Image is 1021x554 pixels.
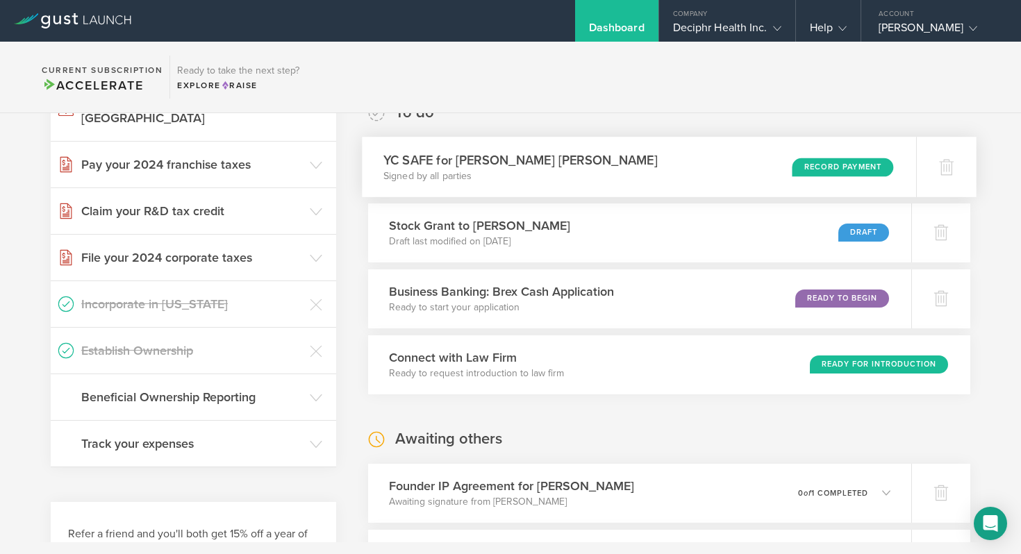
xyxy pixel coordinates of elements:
div: Draft [838,224,889,242]
span: Accelerate [42,78,143,93]
div: Connect with Law FirmReady to request introduction to law firmReady for Introduction [368,335,970,394]
div: Ready to take the next step?ExploreRaise [169,56,306,99]
h3: Incorporate in [US_STATE] [81,295,303,313]
h3: Establish Ownership [81,342,303,360]
h3: Stock Grant to [PERSON_NAME] [389,217,570,235]
div: Ready to Begin [795,289,889,308]
p: Draft last modified on [DATE] [389,235,570,249]
div: Help [810,21,847,42]
h3: Track your expenses [81,435,303,453]
div: Stock Grant to [PERSON_NAME]Draft last modified on [DATE]Draft [368,203,911,262]
h2: Awaiting others [395,429,502,449]
h3: Pay your 2024 franchise taxes [81,156,303,174]
h3: Business Banking: Brex Cash Application [389,283,614,301]
div: Business Banking: Brex Cash ApplicationReady to start your applicationReady to Begin [368,269,911,328]
h2: To do [395,103,434,123]
p: Ready to request introduction to law firm [389,367,564,380]
div: Deciphr Health Inc. [673,21,781,42]
p: Ready to start your application [389,301,614,314]
p: 0 1 completed [798,489,868,497]
div: YC SAFE for [PERSON_NAME] [PERSON_NAME]Signed by all partiesRecord Payment [362,137,916,197]
h3: Beneficial Ownership Reporting [81,388,303,406]
div: [PERSON_NAME] [879,21,997,42]
div: Ready for Introduction [810,355,948,373]
h3: Founder IP Agreement for [PERSON_NAME] [389,477,634,495]
span: Raise [221,81,258,90]
h3: Claim your R&D tax credit [81,202,303,220]
div: Dashboard [589,21,645,42]
p: Awaiting signature from [PERSON_NAME] [389,495,634,509]
h3: File your 2024 corporate taxes [81,249,303,267]
h3: Ready to take the next step? [177,66,299,76]
h3: Connect with Law Firm [389,349,564,367]
div: Open Intercom Messenger [974,507,1007,540]
h3: YC SAFE for [PERSON_NAME] [PERSON_NAME] [383,151,658,169]
h2: Current Subscription [42,66,163,74]
div: Explore [177,79,299,92]
div: Record Payment [792,158,893,176]
p: Signed by all parties [383,169,658,183]
em: of [804,489,811,498]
